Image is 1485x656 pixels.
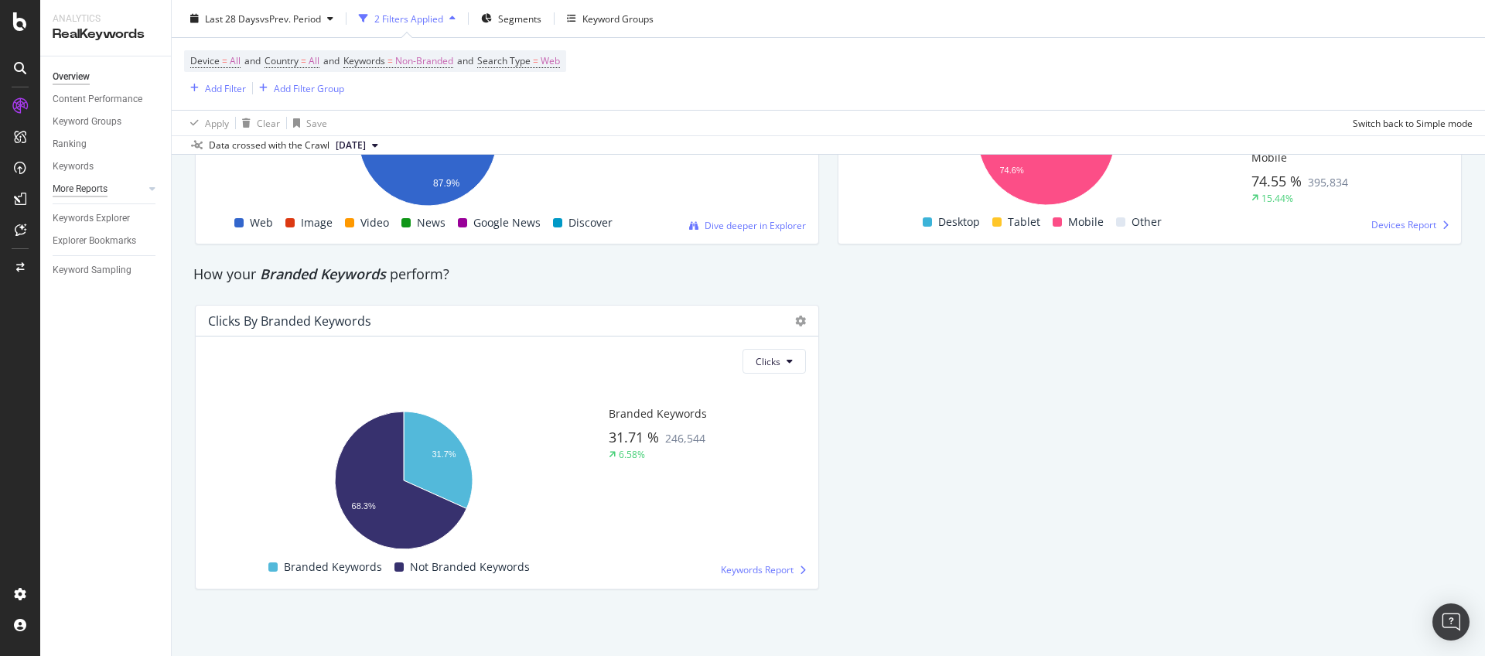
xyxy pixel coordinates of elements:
[309,50,319,72] span: All
[53,262,131,278] div: Keyword Sampling
[53,159,94,175] div: Keywords
[208,403,599,557] svg: A chart.
[53,91,160,108] a: Content Performance
[184,79,246,97] button: Add Filter
[417,214,445,232] span: News
[260,12,321,25] span: vs Prev. Period
[209,138,329,152] div: Data crossed with the Crawl
[53,181,145,197] a: More Reports
[53,69,160,85] a: Overview
[53,69,90,85] div: Overview
[851,59,1241,213] div: A chart.
[582,12,654,25] div: Keyword Groups
[533,54,538,67] span: =
[343,54,385,67] span: Keywords
[353,6,462,31] button: 2 Filters Applied
[410,558,530,576] span: Not Branded Keywords
[1068,213,1104,231] span: Mobile
[274,81,344,94] div: Add Filter Group
[53,262,160,278] a: Keyword Sampling
[541,50,560,72] span: Web
[1347,111,1473,135] button: Switch back to Simple mode
[323,54,340,67] span: and
[1000,165,1024,174] text: 74.6%
[53,136,87,152] div: Ranking
[53,233,160,249] a: Explorer Bookmarks
[301,54,306,67] span: =
[205,12,260,25] span: Last 28 Days
[53,114,121,130] div: Keyword Groups
[432,450,456,460] text: 31.7%
[433,177,459,188] text: 87.9%
[609,428,659,446] span: 31.71 %
[190,54,220,67] span: Device
[193,265,821,285] div: How your perform?
[53,210,130,227] div: Keywords Explorer
[284,558,382,576] span: Branded Keywords
[609,406,707,421] span: Branded Keywords
[1008,213,1040,231] span: Tablet
[475,6,548,31] button: Segments
[477,54,531,67] span: Search Type
[236,111,280,135] button: Clear
[230,50,241,72] span: All
[1353,116,1473,129] div: Switch back to Simple mode
[1132,213,1162,231] span: Other
[53,26,159,43] div: RealKeywords
[287,111,327,135] button: Save
[222,54,227,67] span: =
[53,136,160,152] a: Ranking
[498,12,541,25] span: Segments
[756,355,780,368] span: Clicks
[721,563,794,576] span: Keywords Report
[387,54,393,67] span: =
[205,81,246,94] div: Add Filter
[257,116,280,129] div: Clear
[938,213,980,231] span: Desktop
[265,54,299,67] span: Country
[329,136,384,155] button: [DATE]
[306,116,327,129] div: Save
[1371,218,1436,231] span: Devices Report
[619,448,645,461] div: 6.58%
[53,114,160,130] a: Keyword Groups
[742,349,806,374] button: Clicks
[53,91,142,108] div: Content Performance
[184,6,340,31] button: Last 28 DaysvsPrev. Period
[53,12,159,26] div: Analytics
[1308,175,1348,190] span: 395,834
[205,116,229,129] div: Apply
[208,313,371,329] div: Clicks By Branded Keywords
[561,6,660,31] button: Keyword Groups
[665,431,705,446] span: 246,544
[53,181,108,197] div: More Reports
[721,563,806,576] a: Keywords Report
[336,138,366,152] span: 2025 Sep. 29th
[395,50,453,72] span: Non-Branded
[374,12,443,25] div: 2 Filters Applied
[1251,150,1287,165] span: Mobile
[1261,192,1293,205] div: 15.44%
[705,219,806,232] span: Dive deeper in Explorer
[253,79,344,97] button: Add Filter Group
[53,210,160,227] a: Keywords Explorer
[260,265,386,283] span: Branded Keywords
[473,214,541,232] span: Google News
[352,502,376,511] text: 68.3%
[689,219,806,232] a: Dive deeper in Explorer
[53,233,136,249] div: Explorer Bookmarks
[184,111,229,135] button: Apply
[568,214,613,232] span: Discover
[250,214,273,232] span: Web
[301,214,333,232] span: Image
[360,214,389,232] span: Video
[244,54,261,67] span: and
[53,159,160,175] a: Keywords
[1432,603,1470,641] div: Open Intercom Messenger
[457,54,473,67] span: and
[1251,172,1302,190] span: 74.55 %
[1371,218,1449,231] a: Devices Report
[208,59,647,214] div: A chart.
